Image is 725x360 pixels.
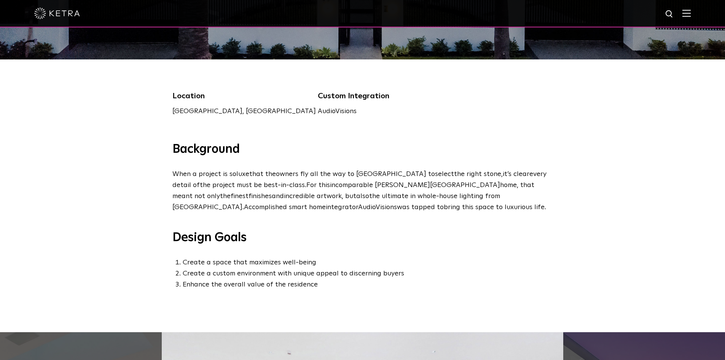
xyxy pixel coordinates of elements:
[172,90,316,102] h5: Location
[454,171,503,178] span: the right stone,
[200,182,306,189] span: the project must be best-in-class.
[284,193,338,200] span: incredible artwor
[397,204,444,211] span: was tapped to
[503,171,529,178] span: it’s clear
[435,171,454,178] span: select
[338,193,342,200] span: k
[183,270,404,277] span: Create a custom environment with unique appeal to discerning buyers
[172,182,534,200] span: , that meant not only
[504,182,517,189] span: ome
[236,171,249,178] span: luxe
[172,142,553,158] h3: Background
[231,193,242,200] span: fine
[272,193,284,200] span: and
[183,281,318,288] span: Enhance the overall value of the residence
[34,8,80,19] img: ketra-logo-2019-white
[682,10,691,17] img: Hamburger%20Nav.svg
[356,193,369,200] span: also
[375,182,500,189] span: [PERSON_NAME][GEOGRAPHIC_DATA]
[380,204,397,211] span: isions
[665,10,674,19] img: search icon
[172,171,236,178] span: When a project is so
[183,259,316,266] span: Create a space that maximizes well-being
[276,171,435,178] span: owners fly all the way to [GEOGRAPHIC_DATA] to
[172,106,316,117] p: [GEOGRAPHIC_DATA], [GEOGRAPHIC_DATA]
[172,230,553,246] h3: Design Goals
[172,193,500,211] span: the ultimate in whole-house lighting from [GEOGRAPHIC_DATA].
[306,182,325,189] span: For th
[500,182,504,189] span: h
[220,193,231,200] span: the
[358,204,376,211] span: Audio
[249,171,276,178] span: that the
[318,90,411,102] h5: Custom Integration
[249,193,272,200] span: finishes
[326,204,358,211] span: integrator
[444,204,546,211] span: bring this space to luxurious life.
[330,182,373,189] span: incomparable
[318,108,357,115] a: AudioVisions
[376,204,380,211] span: V
[325,182,330,189] span: is
[242,193,249,200] span: st
[244,204,326,211] span: Accomplished smart home
[342,193,356,200] span: , but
